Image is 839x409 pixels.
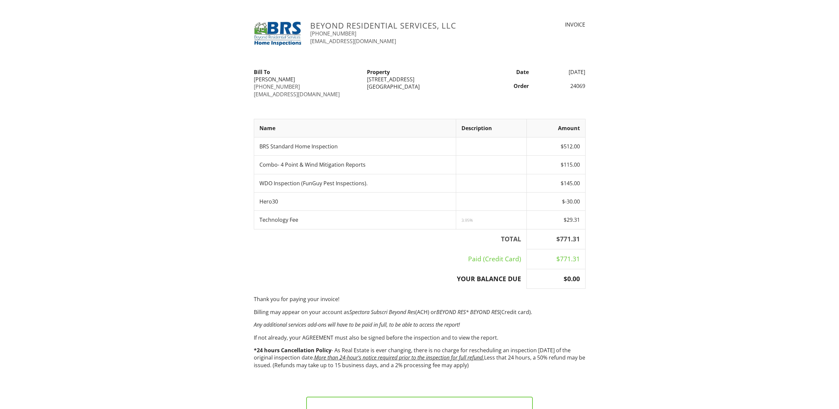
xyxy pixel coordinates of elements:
[367,83,472,90] div: [GEOGRAPHIC_DATA]
[254,269,526,289] th: YOUR BALANCE DUE
[310,30,356,37] a: [PHONE_NUMBER]
[254,334,586,341] p: If not already, your AGREEMENT must also be signed before the inspection and to view the report.
[310,21,500,30] h3: Beyond Residential Services, LLC
[254,347,586,369] p: - As Real Estate is ever changing, there is no charge for rescheduling an inspection [DATE] of th...
[254,347,331,354] strong: *24 hours Cancellation Policy
[254,249,526,269] td: Paid (Credit Card)
[259,180,368,187] span: WDO Inspection (FunGuy Pest Inspections).
[310,38,396,45] a: [EMAIL_ADDRESS][DOMAIN_NAME]
[476,82,533,90] div: Order
[254,308,586,316] p: Billing may appear on your account as (ACH) or (Credit card).
[526,269,585,289] th: $0.00
[533,68,590,76] div: [DATE]
[254,68,270,76] strong: Bill To
[508,21,585,28] div: INVOICE
[526,137,585,155] td: $512.00
[254,321,460,328] em: Any additional services add-ons will have to be paid in full, to be able to access the report!
[526,193,585,211] td: $-30.00
[254,211,456,229] td: Technology Fee
[476,68,533,76] div: Date
[259,198,278,205] span: Hero30
[526,156,585,174] td: $115.00
[367,76,472,83] div: [STREET_ADDRESS]
[254,91,340,98] a: [EMAIL_ADDRESS][DOMAIN_NAME]
[367,68,390,76] strong: Property
[314,354,484,361] u: More than 24-hour's notice required prior to the inspection for full refund.
[526,249,585,269] td: $771.31
[526,119,585,137] th: Amount
[254,83,300,90] a: [PHONE_NUMBER]
[349,308,415,316] em: Spectora Subscri Beyond Res
[259,143,338,150] span: BRS Standard Home Inspection
[526,229,585,249] th: $771.31
[254,76,359,83] div: [PERSON_NAME]
[254,295,586,303] p: Thank you for paying your invoice!
[436,308,500,316] em: BEYOND RES* BEYOND RES
[254,229,526,249] th: TOTAL
[461,217,521,223] div: 3.95%
[456,119,526,137] th: Description
[254,119,456,137] th: Name
[526,211,585,229] td: $29.31
[526,174,585,192] td: $145.00
[254,21,303,46] img: BRS_logo.jpg
[259,161,366,168] span: Combo- 4 Point & Wind Mitigation Reports
[533,82,590,90] div: 24069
